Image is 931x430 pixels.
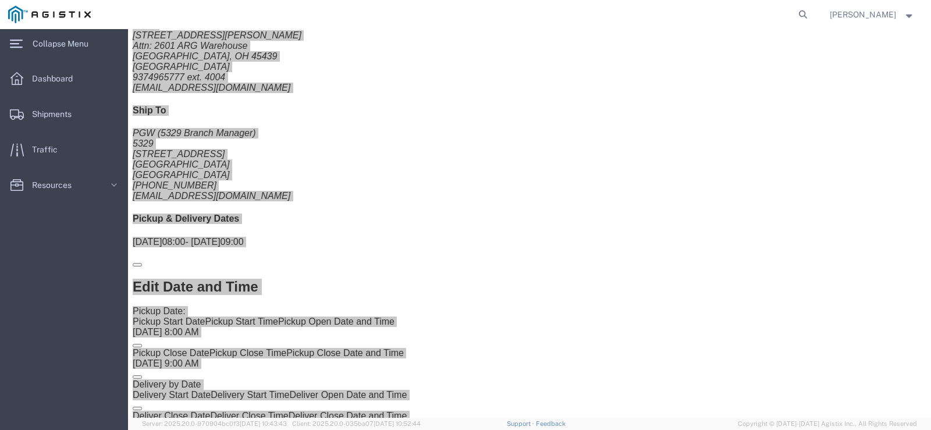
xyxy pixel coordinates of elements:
[1,138,127,161] a: Traffic
[830,8,896,21] span: Craig Clark
[128,29,931,418] iframe: FS Legacy Container
[374,420,421,427] span: [DATE] 10:52:44
[8,6,91,23] img: logo
[1,102,127,126] a: Shipments
[1,67,127,90] a: Dashboard
[32,102,80,126] span: Shipments
[32,67,81,90] span: Dashboard
[738,419,917,429] span: Copyright © [DATE]-[DATE] Agistix Inc., All Rights Reserved
[32,138,66,161] span: Traffic
[33,32,97,55] span: Collapse Menu
[536,420,566,427] a: Feedback
[142,420,287,427] span: Server: 2025.20.0-970904bc0f3
[507,420,536,427] a: Support
[1,173,127,197] a: Resources
[32,173,80,197] span: Resources
[240,420,287,427] span: [DATE] 10:43:43
[292,420,421,427] span: Client: 2025.20.0-035ba07
[829,8,915,22] button: [PERSON_NAME]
